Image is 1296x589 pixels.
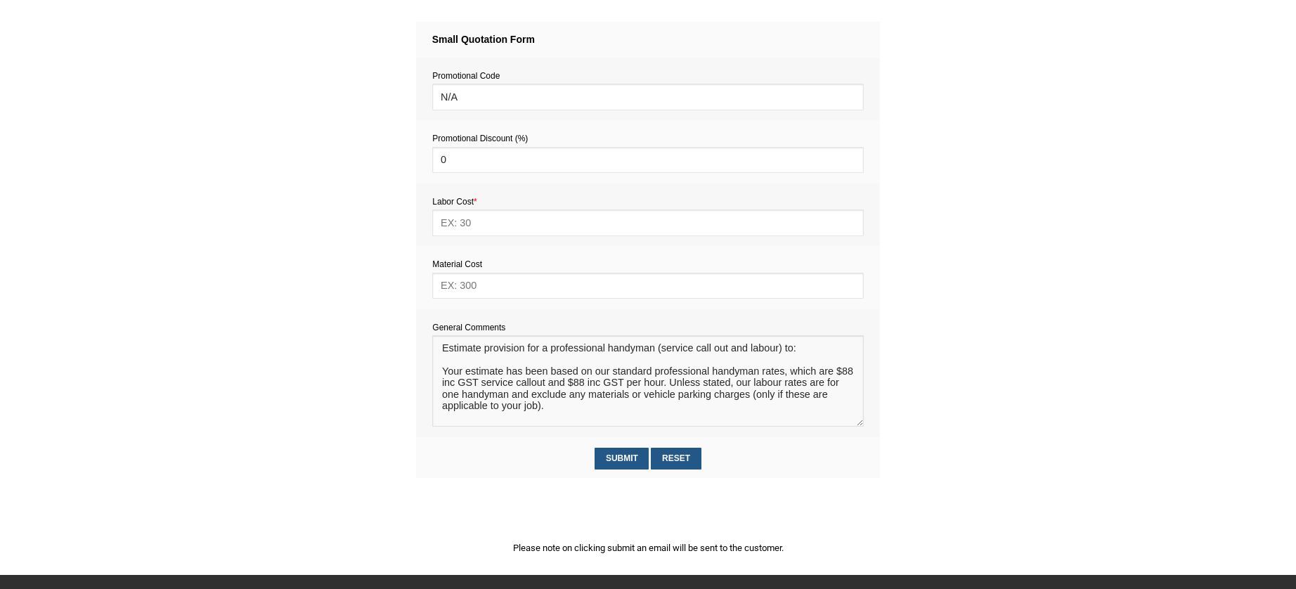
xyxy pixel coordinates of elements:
input: Submit [595,448,649,470]
span: Labor Cost [432,197,477,207]
input: EX: 300 [432,273,863,299]
span: Promotional Discount (%) [432,134,528,143]
input: EX: 30 [432,209,863,235]
span: Material Cost [432,259,482,269]
span: Promotional Code [432,71,500,81]
p: Please note on clicking submit an email will be sent to the customer. [416,541,880,555]
input: Reset [651,448,701,470]
span: General Comments [432,323,505,332]
strong: Small Quotation Form [432,34,535,45]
